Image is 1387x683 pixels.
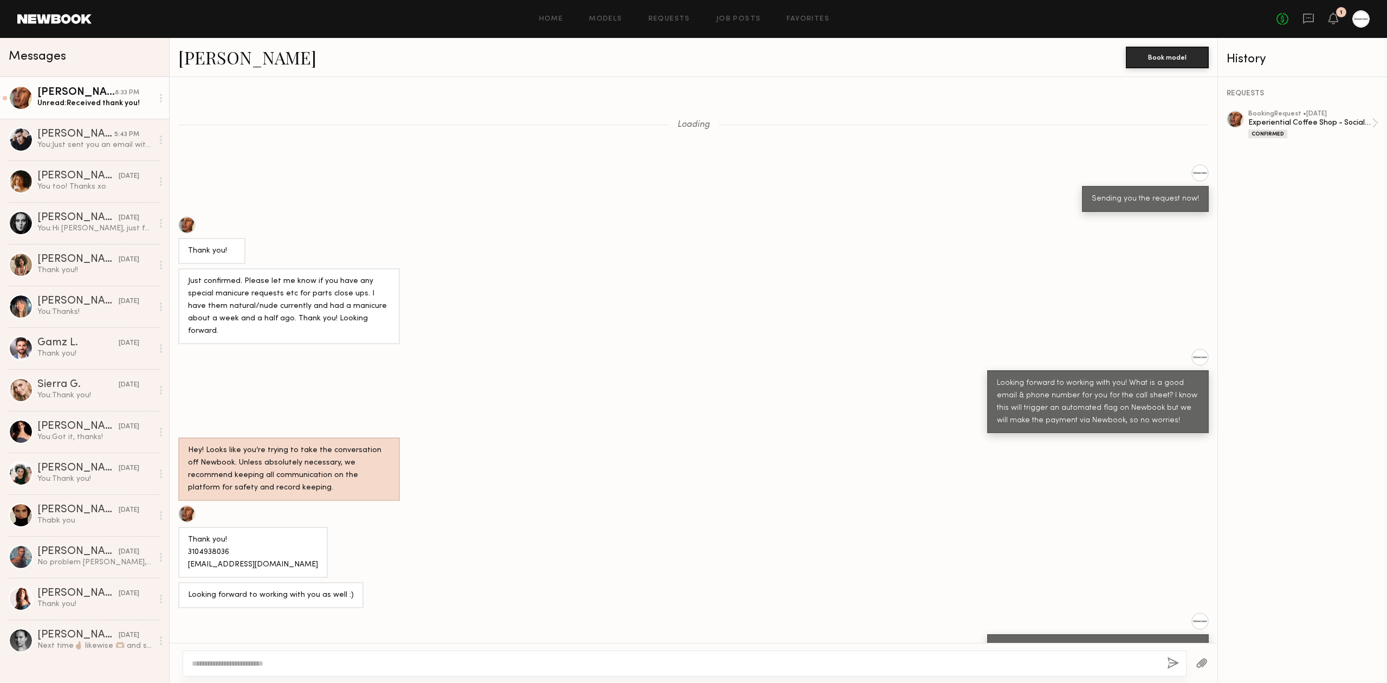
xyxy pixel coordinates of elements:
[119,589,139,599] div: [DATE]
[115,88,139,98] div: 8:33 PM
[37,641,153,651] div: Next time🤞🏽 likewise 🫶🏽 and sorry for the inconvenience.
[119,505,139,516] div: [DATE]
[119,255,139,265] div: [DATE]
[1126,47,1209,68] button: Book model
[37,516,153,526] div: Thabk you
[37,349,153,359] div: Thank you!
[1340,10,1343,16] div: 1
[37,171,119,182] div: [PERSON_NAME]
[119,547,139,557] div: [DATE]
[114,130,139,140] div: 5:43 PM
[1248,130,1287,138] div: Confirmed
[37,390,153,401] div: You: Thank you!
[37,463,119,474] div: [PERSON_NAME]
[119,297,139,307] div: [DATE]
[37,588,119,599] div: [PERSON_NAME]
[37,129,114,140] div: [PERSON_NAME]
[37,223,153,234] div: You: Hi [PERSON_NAME], just following up. Does this work for you?
[119,422,139,432] div: [DATE]
[37,505,119,516] div: [PERSON_NAME]
[188,534,318,571] div: Thank you! 3104938036 [EMAIL_ADDRESS][DOMAIN_NAME]
[119,630,139,641] div: [DATE]
[37,87,115,98] div: [PERSON_NAME]
[37,254,119,265] div: [PERSON_NAME]
[119,463,139,474] div: [DATE]
[997,377,1199,427] div: Looking forward to working with you! What is a good email & phone number for you for the call she...
[37,630,119,641] div: [PERSON_NAME]
[1126,52,1209,61] a: Book model
[787,16,829,23] a: Favorites
[997,641,1199,666] div: Thank you! Will send you an email with the call sheet later [DATE]!
[1248,111,1378,138] a: bookingRequest •[DATE]Experiential Coffee Shop - Social CampaignConfirmed
[37,557,153,568] div: No problem [PERSON_NAME], I had a great time working with you and the crew!
[119,338,139,349] div: [DATE]
[37,98,153,108] div: Unread: Received thank you!
[9,50,66,63] span: Messages
[37,307,153,317] div: You: Thanks!
[1227,53,1378,66] div: History
[37,546,119,557] div: [PERSON_NAME]
[1227,90,1378,98] div: REQUESTS
[37,265,153,275] div: Thank you!!
[589,16,622,23] a: Models
[37,296,119,307] div: [PERSON_NAME]
[188,589,354,602] div: Looking forward to working with you as well :)
[37,599,153,609] div: Thank you!
[188,245,236,257] div: Thank you!
[37,140,153,150] div: You: Just sent you an email with the call sheet!
[188,444,390,494] div: Hey! Looks like you’re trying to take the conversation off Newbook. Unless absolutely necessary, ...
[37,432,153,442] div: You: Got it, thanks!
[188,275,390,338] div: Just confirmed. Please let me know if you have any special manicure requests etc for parts close ...
[1248,111,1372,118] div: booking Request • [DATE]
[1092,193,1199,205] div: Sending you the request now!
[119,380,139,390] div: [DATE]
[37,182,153,192] div: You too! Thanks xo
[37,379,119,390] div: Sierra G.
[677,120,710,130] span: Loading
[119,171,139,182] div: [DATE]
[178,46,316,69] a: [PERSON_NAME]
[649,16,690,23] a: Requests
[716,16,761,23] a: Job Posts
[37,421,119,432] div: [PERSON_NAME]
[37,212,119,223] div: [PERSON_NAME]
[539,16,563,23] a: Home
[119,213,139,223] div: [DATE]
[37,474,153,484] div: You: Thank you!
[1248,118,1372,128] div: Experiential Coffee Shop - Social Campaign
[37,338,119,349] div: Gamz L.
